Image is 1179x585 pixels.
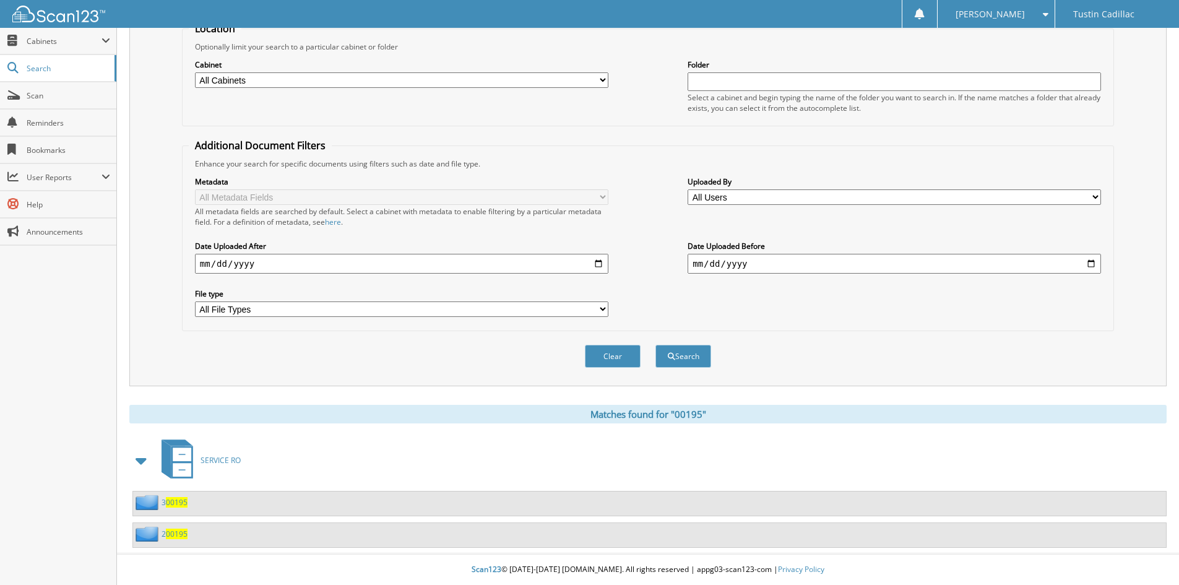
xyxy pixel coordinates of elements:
[136,526,162,542] img: folder2.png
[129,405,1167,423] div: Matches found for "00195"
[195,176,608,187] label: Metadata
[1117,526,1179,585] iframe: Chat Widget
[27,227,110,237] span: Announcements
[195,59,608,70] label: Cabinet
[585,345,641,368] button: Clear
[27,199,110,210] span: Help
[1073,11,1134,18] span: Tustin Cadillac
[688,176,1101,187] label: Uploaded By
[195,288,608,299] label: File type
[195,206,608,227] div: All metadata fields are searched by default. Select a cabinet with metadata to enable filtering b...
[162,529,188,539] a: 200195
[189,139,332,152] legend: Additional Document Filters
[472,564,501,574] span: Scan123
[688,92,1101,113] div: Select a cabinet and begin typing the name of the folder you want to search in. If the name match...
[27,172,101,183] span: User Reports
[27,118,110,128] span: Reminders
[12,6,105,22] img: scan123-logo-white.svg
[154,436,241,485] a: SERVICE RO
[136,495,162,510] img: folder2.png
[778,564,824,574] a: Privacy Policy
[27,36,101,46] span: Cabinets
[688,241,1101,251] label: Date Uploaded Before
[195,254,608,274] input: start
[688,254,1101,274] input: end
[166,497,188,508] span: 00195
[189,158,1107,169] div: Enhance your search for specific documents using filters such as date and file type.
[956,11,1025,18] span: [PERSON_NAME]
[688,59,1101,70] label: Folder
[117,555,1179,585] div: © [DATE]-[DATE] [DOMAIN_NAME]. All rights reserved | appg03-scan123-com |
[195,241,608,251] label: Date Uploaded After
[27,90,110,101] span: Scan
[27,145,110,155] span: Bookmarks
[189,22,241,35] legend: Location
[166,529,188,539] span: 00195
[27,63,108,74] span: Search
[655,345,711,368] button: Search
[325,217,341,227] a: here
[201,455,241,466] span: SERVICE RO
[189,41,1107,52] div: Optionally limit your search to a particular cabinet or folder
[162,497,188,508] a: 300195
